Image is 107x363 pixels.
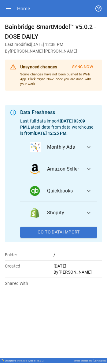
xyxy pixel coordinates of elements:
span: expand_more [85,165,92,173]
p: / [53,252,102,258]
button: Go To Data Import [20,227,97,238]
h6: By [PERSON_NAME] [PERSON_NAME] [5,48,102,55]
span: v 6.0.106 [17,359,27,362]
span: Quickbooks [47,187,80,195]
p: Last full data import . Latest data from data warehouse is from [20,118,97,136]
button: Sync Now [68,62,97,72]
span: expand_more [85,187,92,195]
button: data_logoAmazon Seller [20,158,97,180]
span: expand_more [85,143,92,151]
h6: Last modified [DATE] 12:38 PM [5,41,102,48]
b: Unsynced changes [20,64,57,69]
p: By [PERSON_NAME] [53,269,102,275]
span: v 5.0.2 [37,359,44,362]
b: [DATE] 03:09 PM [20,119,85,130]
div: Model [28,359,44,362]
p: Some changes have not been pushed to Web App. Click "Sync Now" once you are done with your work [20,72,97,86]
b: [DATE] 12:25 PM . [34,131,68,136]
div: Home [17,6,30,12]
p: Folder [5,252,53,258]
div: Drivepoint [5,359,27,362]
img: data_logo [30,142,41,152]
span: expand_more [85,209,92,216]
h6: Bainbridge SmartModel™ v5.0.2 - DOSE DAILY [5,22,102,41]
div: Eetho Brands Inc (DBA: Dose) [74,359,106,362]
span: Shopify [47,209,80,216]
img: data_logo [30,164,40,174]
button: data_logoQuickbooks [20,180,97,202]
img: data_logo [30,208,40,218]
p: [DATE] [53,263,102,269]
p: Shared With [5,280,53,286]
img: data_logo [30,186,40,196]
span: Amazon Seller [47,165,80,173]
button: data_logoMonthly Ads [20,136,97,158]
p: Created [5,263,53,269]
span: Monthly Ads [47,143,80,151]
div: Data Freshness [20,109,97,116]
img: Drivepoint [1,359,4,361]
button: data_logoShopify [20,202,97,224]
